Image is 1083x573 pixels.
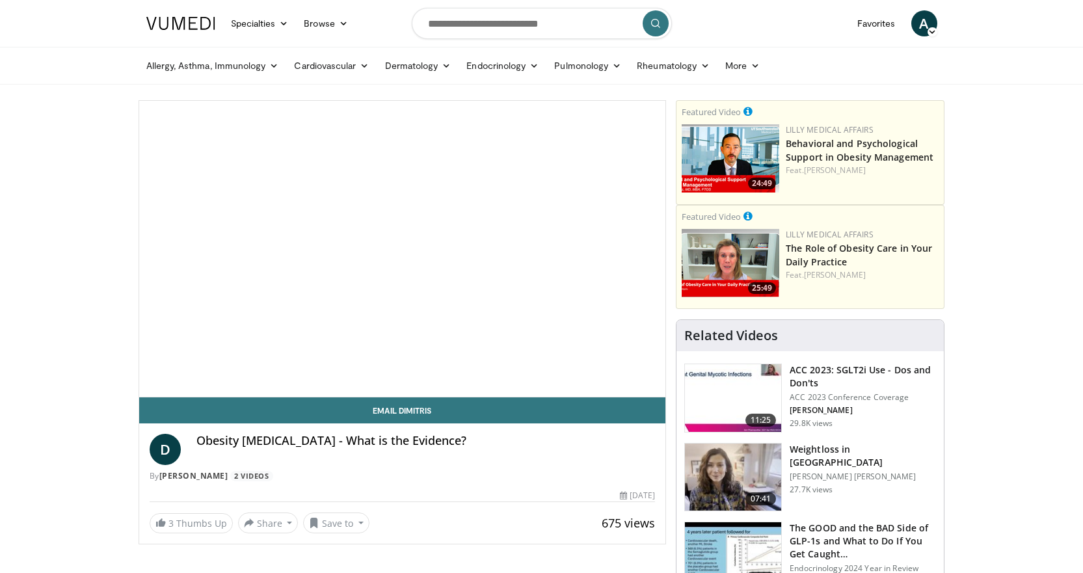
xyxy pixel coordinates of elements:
[790,392,936,403] p: ACC 2023 Conference Coverage
[139,101,666,397] video-js: Video Player
[684,364,936,433] a: 11:25 ACC 2023: SGLT2i Use - Dos and Don'ts ACC 2023 Conference Coverage [PERSON_NAME] 29.8K views
[790,522,936,561] h3: The GOOD and the BAD Side of GLP-1s and What to Do If You Get Caught…
[717,53,768,79] a: More
[790,472,936,482] p: [PERSON_NAME] [PERSON_NAME]
[629,53,717,79] a: Rheumatology
[684,443,936,512] a: 07:41 Weightloss in [GEOGRAPHIC_DATA] [PERSON_NAME] [PERSON_NAME] 27.7K views
[685,444,781,511] img: 9983fed1-7565-45be-8934-aef1103ce6e2.150x105_q85_crop-smart_upscale.jpg
[146,17,215,30] img: VuMedi Logo
[303,513,369,533] button: Save to
[230,471,273,482] a: 2 Videos
[684,328,778,343] h4: Related Videos
[159,470,228,481] a: [PERSON_NAME]
[786,137,933,163] a: Behavioral and Psychological Support in Obesity Management
[685,364,781,432] img: 9258cdf1-0fbf-450b-845f-99397d12d24a.150x105_q85_crop-smart_upscale.jpg
[745,414,777,427] span: 11:25
[745,492,777,505] span: 07:41
[196,434,656,448] h4: Obesity [MEDICAL_DATA] - What is the Evidence?
[377,53,459,79] a: Dermatology
[786,229,874,240] a: Lilly Medical Affairs
[804,269,866,280] a: [PERSON_NAME]
[150,434,181,465] a: D
[804,165,866,176] a: [PERSON_NAME]
[602,515,655,531] span: 675 views
[682,229,779,297] a: 25:49
[296,10,356,36] a: Browse
[790,485,833,495] p: 27.7K views
[786,165,939,176] div: Feat.
[168,517,174,529] span: 3
[911,10,937,36] a: A
[286,53,377,79] a: Cardiovascular
[786,269,939,281] div: Feat.
[790,443,936,469] h3: Weightloss in [GEOGRAPHIC_DATA]
[223,10,297,36] a: Specialties
[790,364,936,390] h3: ACC 2023: SGLT2i Use - Dos and Don'ts
[748,178,776,189] span: 24:49
[150,470,656,482] div: By
[682,211,741,222] small: Featured Video
[238,513,299,533] button: Share
[459,53,546,79] a: Endocrinology
[790,418,833,429] p: 29.8K views
[682,229,779,297] img: e1208b6b-349f-4914-9dd7-f97803bdbf1d.png.150x105_q85_crop-smart_upscale.png
[546,53,629,79] a: Pulmonology
[412,8,672,39] input: Search topics, interventions
[790,405,936,416] p: [PERSON_NAME]
[682,124,779,193] img: ba3304f6-7838-4e41-9c0f-2e31ebde6754.png.150x105_q85_crop-smart_upscale.png
[786,242,932,268] a: The Role of Obesity Care in Your Daily Practice
[139,53,287,79] a: Allergy, Asthma, Immunology
[620,490,655,501] div: [DATE]
[748,282,776,294] span: 25:49
[786,124,874,135] a: Lilly Medical Affairs
[682,124,779,193] a: 24:49
[150,513,233,533] a: 3 Thumbs Up
[139,397,666,423] a: Email Dimitris
[849,10,903,36] a: Favorites
[682,106,741,118] small: Featured Video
